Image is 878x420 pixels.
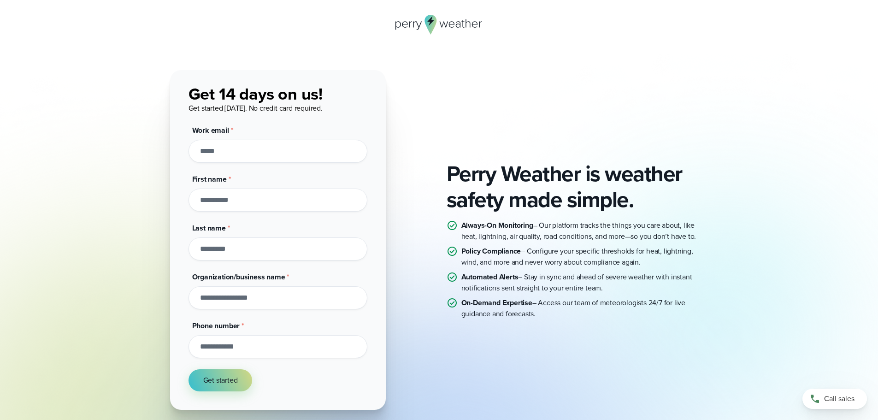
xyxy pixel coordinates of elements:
[461,246,708,268] p: – Configure your specific thresholds for heat, lightning, wind, and more and never worry about co...
[461,220,533,231] strong: Always-On Monitoring
[189,82,323,106] span: Get 14 days on us!
[189,103,323,113] span: Get started [DATE]. No credit card required.
[461,272,708,294] p: – Stay in sync and ahead of severe weather with instant notifications sent straight to your entir...
[461,297,708,319] p: – Access our team of meteorologists 24/7 for live guidance and forecasts.
[447,161,708,213] h2: Perry Weather is weather safety made simple.
[461,246,521,256] strong: Policy Compliance
[203,375,238,386] span: Get started
[461,220,708,242] p: – Our platform tracks the things you care about, like heat, lightning, air quality, road conditio...
[802,389,867,409] a: Call sales
[192,272,285,282] span: Organization/business name
[192,174,227,184] span: First name
[189,369,253,391] button: Get started
[461,297,532,308] strong: On-Demand Expertise
[461,272,519,282] strong: Automated Alerts
[192,125,229,136] span: Work email
[192,320,240,331] span: Phone number
[192,223,226,233] span: Last name
[824,393,854,404] span: Call sales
